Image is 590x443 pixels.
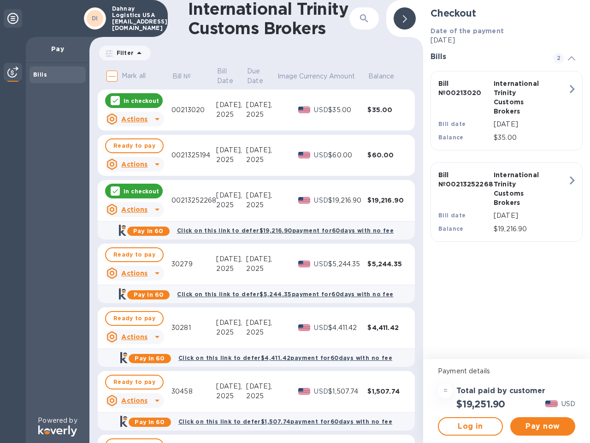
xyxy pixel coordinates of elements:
span: Amount [329,72,367,81]
div: 0021325194 [171,150,216,160]
b: DI [92,15,98,22]
div: $1,507.74 [328,387,367,396]
div: [DATE], [246,382,276,391]
span: Log in [446,421,495,432]
p: [DATE] [431,36,583,45]
div: $19,216.90 [328,196,367,205]
u: Actions [121,115,147,123]
img: USD [545,401,558,407]
span: Pay now [518,421,568,432]
div: 2025 [216,155,246,165]
div: [DATE], [246,100,276,110]
div: $4,411.42 [328,323,367,333]
img: USD [298,388,311,395]
div: $60.00 [367,150,407,160]
p: USD [314,387,328,396]
p: Bill № [172,72,191,81]
div: [DATE], [246,318,276,328]
p: USD [314,150,328,160]
span: 2 [553,53,564,64]
span: Ready to pay [113,377,155,388]
div: 2025 [216,200,246,210]
p: USD [314,323,328,333]
b: Bill date [438,120,466,127]
div: $1,507.74 [367,387,407,396]
b: Pay in 60 [134,291,164,298]
button: Ready to pay [105,138,164,153]
div: $35.00 [328,105,367,115]
div: 2025 [246,328,276,337]
p: USD [314,259,328,269]
b: Bills [33,71,47,78]
div: [DATE], [216,254,246,264]
p: Payment details [438,366,575,376]
span: Balance [368,72,406,81]
div: $4,411.42 [367,323,407,332]
b: Click on this link to defer $1,507.74 payment for 60 days with no fee [178,418,392,425]
b: Pay in 60 [135,419,165,425]
div: 00213252268 [171,196,216,205]
u: Actions [121,161,147,168]
span: Bill № [172,72,203,81]
div: $5,244.35 [367,259,407,269]
p: $35.00 [494,133,567,143]
b: Balance [438,134,464,141]
p: In checkout [124,97,159,105]
p: In checkout [124,187,159,195]
b: Pay in 60 [135,355,165,362]
b: Pay in 60 [133,227,163,234]
h3: Total paid by customer [456,387,545,395]
div: $19,216.90 [367,196,407,205]
button: Ready to pay [105,247,164,262]
div: 00213020 [171,105,216,115]
div: 30281 [171,323,216,333]
u: Actions [121,206,147,213]
div: [DATE], [246,254,276,264]
div: 30279 [171,259,216,269]
p: International Trinity Customs Brokers [494,170,545,207]
div: [DATE], [216,191,246,200]
u: Actions [121,333,147,341]
button: Log in [438,417,503,436]
div: 2025 [216,110,246,120]
div: 2025 [246,264,276,274]
p: USD [314,105,328,115]
div: [DATE], [216,318,246,328]
span: Ready to pay [113,249,155,260]
b: Click on this link to defer $19,216.90 payment for 60 days with no fee [177,227,394,234]
p: Due Date [247,66,264,86]
div: $60.00 [328,150,367,160]
u: Actions [121,269,147,277]
div: [DATE], [246,191,276,200]
div: 2025 [216,328,246,337]
span: Ready to pay [113,140,155,151]
span: Bill Date [217,66,246,86]
img: USD [298,152,311,158]
u: Actions [121,397,147,404]
p: [DATE] [494,120,567,129]
img: USD [298,324,311,331]
b: Balance [438,225,464,232]
b: Date of the payment [431,27,504,35]
div: 2025 [246,200,276,210]
p: Powered by [38,416,77,425]
span: Due Date [247,66,276,86]
p: [DATE] [494,211,567,221]
p: Bill № 00213252268 [438,170,490,189]
div: $35.00 [367,105,407,114]
p: Bill Date [217,66,234,86]
div: 2025 [246,391,276,401]
span: Ready to pay [113,313,155,324]
p: USD [561,399,575,409]
p: International Trinity Customs Brokers [494,79,545,116]
p: USD [314,196,328,205]
div: [DATE], [216,382,246,391]
p: Image [277,72,298,81]
img: USD [298,261,311,267]
div: $5,244.35 [328,259,367,269]
button: Ready to pay [105,375,164,389]
p: Balance [368,72,394,81]
div: 2025 [246,155,276,165]
div: 2025 [216,391,246,401]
